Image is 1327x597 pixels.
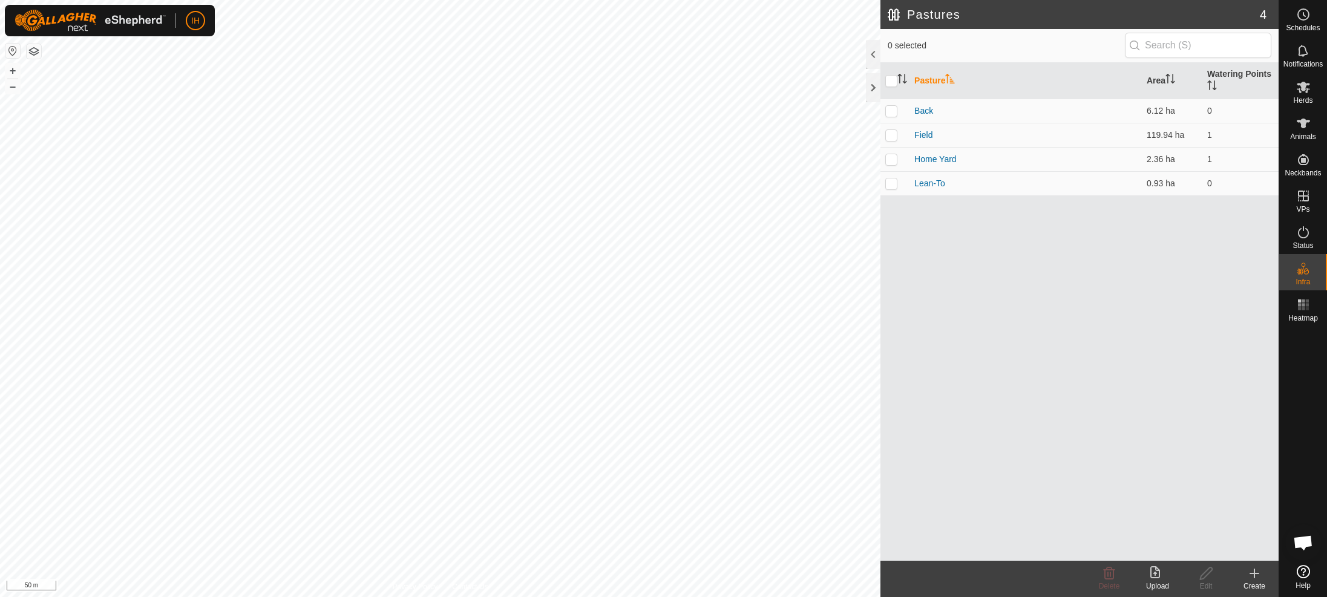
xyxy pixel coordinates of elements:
[1288,315,1318,322] span: Heatmap
[1125,33,1271,58] input: Search (S)
[1202,99,1279,123] td: 0
[914,106,933,116] a: Back
[1285,169,1321,177] span: Neckbands
[5,44,20,58] button: Reset Map
[452,581,488,592] a: Contact Us
[1202,171,1279,195] td: 0
[1142,63,1202,99] th: Area
[1296,278,1310,285] span: Infra
[1293,97,1312,104] span: Herds
[888,7,1260,22] h2: Pastures
[1207,82,1217,92] p-sorticon: Activate to sort
[1279,560,1327,594] a: Help
[914,178,945,188] a: Lean-To
[5,64,20,78] button: +
[1260,5,1266,24] span: 4
[1286,24,1320,31] span: Schedules
[1296,206,1309,213] span: VPs
[15,10,166,31] img: Gallagher Logo
[888,39,1125,52] span: 0 selected
[1202,147,1279,171] td: 1
[909,63,1142,99] th: Pasture
[897,76,907,85] p-sorticon: Activate to sort
[1165,76,1175,85] p-sorticon: Activate to sort
[5,79,20,94] button: –
[945,76,955,85] p-sorticon: Activate to sort
[1142,99,1202,123] td: 6.12 ha
[1290,133,1316,140] span: Animals
[1202,123,1279,147] td: 1
[1133,581,1182,592] div: Upload
[1285,524,1322,561] div: Open chat
[1202,63,1279,99] th: Watering Points
[914,154,957,164] a: Home Yard
[1099,582,1120,590] span: Delete
[1283,60,1323,68] span: Notifications
[393,581,438,592] a: Privacy Policy
[27,44,41,59] button: Map Layers
[191,15,200,27] span: IH
[1142,147,1202,171] td: 2.36 ha
[1142,171,1202,195] td: 0.93 ha
[1296,582,1311,589] span: Help
[1293,242,1313,249] span: Status
[1182,581,1230,592] div: Edit
[1142,123,1202,147] td: 119.94 ha
[914,130,932,140] a: Field
[1230,581,1279,592] div: Create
